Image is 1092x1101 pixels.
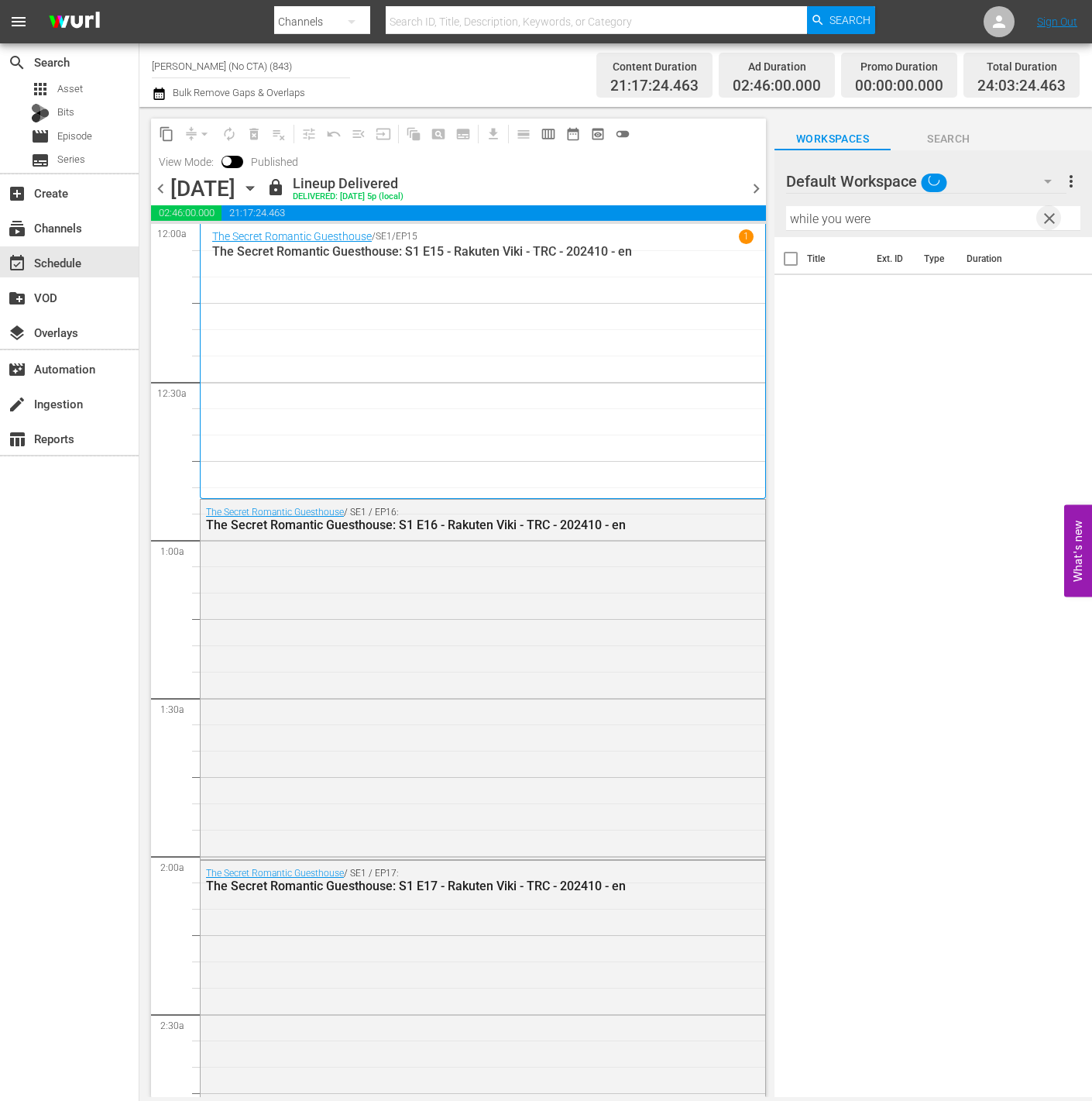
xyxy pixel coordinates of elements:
span: View Backup [585,122,610,146]
span: Series [31,151,50,170]
span: Schedule [8,254,26,273]
p: SE1 / [376,231,396,242]
span: Create [8,184,26,203]
span: 02:46:00.000 [733,77,821,95]
p: / [372,231,376,242]
a: The Secret Romantic Guesthouse [206,507,344,518]
button: Search [807,6,875,34]
span: Loop Content [217,122,242,146]
div: Ad Duration [733,56,821,77]
span: Week Calendar View [536,122,561,146]
div: / SE1 / EP16: [206,507,678,532]
span: 21:17:24.463 [610,77,699,95]
div: DELIVERED: [DATE] 5p (local) [293,192,403,202]
div: Content Duration [610,56,699,77]
div: The Secret Romantic Guesthouse: S1 E16 - Rakuten Viki - TRC - 202410 - en [206,518,678,532]
span: Customize Events [291,119,321,149]
span: Month Calendar View [561,122,585,146]
span: Published [243,156,306,168]
button: Open Feedback Widget [1064,504,1092,597]
span: Download as CSV [476,119,506,149]
span: Automation [8,360,26,379]
button: more_vert [1062,163,1080,200]
span: Search [8,53,26,72]
span: Search [891,129,1007,149]
span: toggle_off [615,126,630,142]
span: lock [266,178,285,197]
a: The Secret Romantic Guesthouse [212,230,372,243]
img: ans4CAIJ8jUAAAAAAAAAAAAAAAAAAAAAAAAgQb4GAAAAAAAAAAAAAAAAAAAAAAAAJMjXAAAAAAAAAAAAAAAAAAAAAAAAgAT5G... [37,4,112,40]
span: Bits [57,105,74,120]
div: Default Workspace [786,160,1066,203]
span: content_copy [159,126,174,142]
span: Day Calendar View [506,119,536,149]
div: / SE1 / EP17: [206,868,678,893]
span: Copy Lineup [154,122,179,146]
span: Channels [8,219,26,238]
span: 21:17:24.463 [221,205,766,221]
p: 1 [743,231,749,242]
button: clear [1036,205,1061,230]
div: Promo Duration [855,56,943,77]
span: chevron_left [151,179,170,198]
span: Fill episodes with ad slates [346,122,371,146]
span: Overlays [8,324,26,342]
span: calendar_view_week_outlined [541,126,556,142]
span: date_range_outlined [565,126,581,142]
span: Remove Gaps & Overlaps [179,122,217,146]
a: Sign Out [1037,15,1077,28]
th: Type [915,237,957,280]
span: Clear Lineup [266,122,291,146]
span: Update Metadata from Key Asset [371,122,396,146]
p: EP15 [396,231,417,242]
span: Ingestion [8,395,26,414]
span: 24 hours Lineup View is OFF [610,122,635,146]
span: Asset [57,81,83,97]
a: The Secret Romantic Guesthouse [206,868,344,879]
span: Select an event to delete [242,122,266,146]
span: Create Search Block [426,122,451,146]
th: Ext. ID [867,237,915,280]
span: VOD [8,289,26,308]
span: Asset [31,80,50,98]
div: Total Duration [977,56,1066,77]
span: Episode [31,127,50,146]
span: Toggle to switch from Published to Draft view. [221,156,232,167]
div: The Secret Romantic Guesthouse: S1 E17 - Rakuten Viki - TRC - 202410 - en [206,879,678,893]
span: Refresh All Search Blocks [396,119,426,149]
span: Series [57,152,85,167]
span: chevron_right [747,179,766,198]
span: Create Series Block [451,122,476,146]
span: Revert to Primary Episode [321,122,346,146]
span: Reports [8,430,26,449]
span: 00:00:00.000 [855,77,943,95]
span: menu [9,12,28,31]
span: Search [829,6,871,34]
span: Episode [57,129,92,144]
p: The Secret Romantic Guesthouse: S1 E15 - Rakuten Viki - TRC - 202410 - en [212,244,754,259]
div: [DATE] [170,176,235,201]
span: clear [1040,209,1059,228]
span: 02:46:00.000 [151,205,221,221]
th: Title [807,237,867,280]
span: preview_outlined [590,126,606,142]
div: Bits [31,104,50,122]
span: more_vert [1062,172,1080,191]
div: Lineup Delivered [293,175,403,192]
th: Duration [957,237,1050,280]
span: Workspaces [774,129,891,149]
span: 24:03:24.463 [977,77,1066,95]
span: Bulk Remove Gaps & Overlaps [170,87,305,98]
span: View Mode: [151,156,221,168]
